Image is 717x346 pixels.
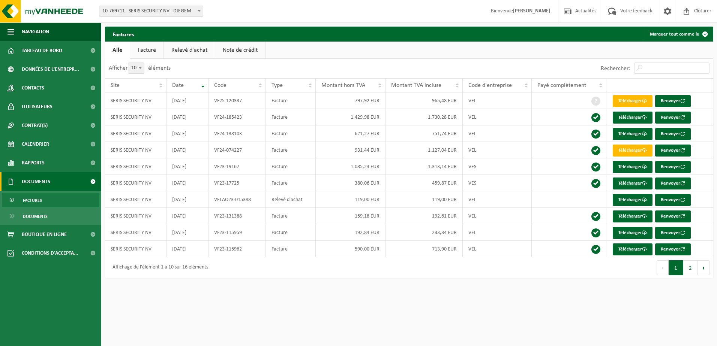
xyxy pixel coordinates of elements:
button: Renvoyer [655,194,691,206]
td: VEL [463,208,532,224]
a: Alle [105,42,130,59]
a: Télécharger [613,128,652,140]
span: 10-769711 - SERIS SECURITY NV - DIEGEM [99,6,203,17]
a: Relevé d'achat [164,42,215,59]
td: Facture [266,241,316,257]
td: VEL [463,109,532,125]
td: SERIS SECURITY NV [105,208,166,224]
span: Conditions d'accepta... [22,244,78,262]
td: VES [463,175,532,191]
td: 192,84 EUR [316,224,385,241]
span: Tableau de bord [22,41,62,60]
td: [DATE] [166,158,209,175]
td: Facture [266,142,316,158]
td: 751,74 EUR [385,125,463,142]
span: 10 [128,63,144,74]
td: 1.127,04 EUR [385,142,463,158]
button: Renvoyer [655,227,691,239]
span: Contrat(s) [22,116,48,135]
td: 621,27 EUR [316,125,385,142]
span: Navigation [22,22,49,41]
td: SERIS SECURITY NV [105,109,166,125]
td: 931,44 EUR [316,142,385,158]
td: [DATE] [166,109,209,125]
button: Renvoyer [655,177,691,189]
td: SERIS SECURITY NV [105,125,166,142]
td: [DATE] [166,142,209,158]
td: Relevé d'achat [266,191,316,208]
span: Données de l'entrepr... [22,60,79,79]
td: 119,00 EUR [316,191,385,208]
td: VEL [463,125,532,142]
td: 1.313,14 EUR [385,158,463,175]
td: SERIS SECURITY NV [105,142,166,158]
td: VF24-074227 [208,142,265,158]
span: 10 [128,63,144,73]
span: Rapports [22,154,45,172]
span: Type [271,82,283,88]
td: SERIS SECURITY NV [105,241,166,257]
span: Montant TVA incluse [391,82,441,88]
a: Télécharger [613,210,652,222]
td: Facture [266,175,316,191]
td: VEL [463,241,532,257]
span: Site [111,82,120,88]
a: Télécharger [613,243,652,255]
td: Facture [266,158,316,175]
button: 2 [683,260,698,275]
button: Renvoyer [655,128,691,140]
td: VF23-19167 [208,158,265,175]
a: Facture [130,42,163,59]
a: Documents [2,209,99,223]
button: Next [698,260,709,275]
a: Note de crédit [215,42,265,59]
span: Documents [23,209,48,224]
td: [DATE] [166,175,209,191]
span: 10-769711 - SERIS SECURITY NV - DIEGEM [99,6,203,16]
span: Montant hors TVA [321,82,365,88]
td: VF23-17725 [208,175,265,191]
td: Facture [266,125,316,142]
td: [DATE] [166,208,209,224]
td: [DATE] [166,224,209,241]
td: Facture [266,208,316,224]
td: [DATE] [166,191,209,208]
td: 1.085,24 EUR [316,158,385,175]
td: VF24-138103 [208,125,265,142]
button: Renvoyer [655,95,691,107]
td: VEL [463,224,532,241]
td: 459,87 EUR [385,175,463,191]
span: Factures [23,193,42,207]
button: Previous [657,260,669,275]
span: Contacts [22,79,44,97]
td: VEL [463,191,532,208]
td: VF23-115959 [208,224,265,241]
td: 965,48 EUR [385,92,463,109]
td: 159,18 EUR [316,208,385,224]
button: Marquer tout comme lu [644,27,712,42]
td: SERIS SECURITY NV [105,191,166,208]
td: VELAO23-015388 [208,191,265,208]
td: SERIS SECURITY NV [105,224,166,241]
h2: Factures [105,27,141,41]
a: Télécharger [613,227,652,239]
td: VF23-131388 [208,208,265,224]
td: VF24-185423 [208,109,265,125]
button: Renvoyer [655,210,691,222]
td: 797,92 EUR [316,92,385,109]
td: [DATE] [166,92,209,109]
button: Renvoyer [655,112,691,124]
td: 713,90 EUR [385,241,463,257]
td: Facture [266,92,316,109]
td: 1.730,28 EUR [385,109,463,125]
span: Calendrier [22,135,49,154]
a: Télécharger [613,145,652,157]
label: Afficher éléments [109,65,171,71]
span: Documents [22,172,50,191]
td: SERIS SECURITY NV [105,92,166,109]
a: Factures [2,193,99,207]
td: Facture [266,109,316,125]
td: 192,61 EUR [385,208,463,224]
span: Payé complètement [537,82,586,88]
td: Facture [266,224,316,241]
